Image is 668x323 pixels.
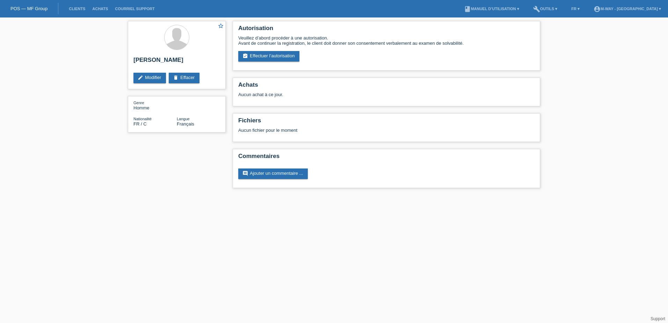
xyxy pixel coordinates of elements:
i: account_circle [594,6,601,13]
a: buildOutils ▾ [530,7,561,11]
h2: Fichiers [238,117,535,128]
a: deleteEffacer [169,73,199,83]
i: delete [173,75,179,80]
a: POS — MF Group [10,6,48,11]
span: Genre [133,101,144,105]
span: Langue [177,117,190,121]
div: Veuillez d’abord procéder à une autorisation. Avant de continuer la registration, le client doit ... [238,35,535,46]
a: Clients [65,7,89,11]
a: editModifier [133,73,166,83]
div: Aucun achat à ce jour. [238,92,535,102]
a: Achats [89,7,111,11]
a: account_circlem-way - [GEOGRAPHIC_DATA] ▾ [590,7,665,11]
i: build [533,6,540,13]
a: Support [651,316,665,321]
a: bookManuel d’utilisation ▾ [460,7,523,11]
h2: [PERSON_NAME] [133,57,220,67]
i: book [464,6,471,13]
span: Nationalité [133,117,152,121]
h2: Achats [238,81,535,92]
i: comment [242,171,248,176]
h2: Autorisation [238,25,535,35]
a: star_border [218,23,224,30]
a: assignment_turned_inEffectuer l’autorisation [238,51,299,62]
i: star_border [218,23,224,29]
a: Courriel Support [111,7,158,11]
div: Aucun fichier pour le moment [238,128,452,133]
span: France / C / 20.05.2014 [133,121,147,127]
a: FR ▾ [568,7,583,11]
a: commentAjouter un commentaire ... [238,168,308,179]
i: assignment_turned_in [242,53,248,59]
h2: Commentaires [238,153,535,163]
span: Français [177,121,194,127]
div: Homme [133,100,177,110]
i: edit [138,75,143,80]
